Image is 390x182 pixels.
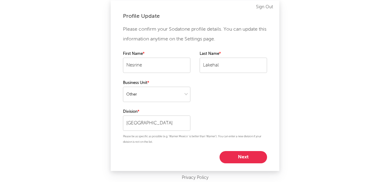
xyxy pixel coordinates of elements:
div: Profile Update [123,13,267,20]
input: Your last name [200,58,267,73]
label: Division [123,108,190,116]
input: Your division [123,116,190,131]
label: Business Unit [123,79,190,87]
label: First Name [123,50,190,58]
p: Please confirm your Sodatone profile details. You can update this information anytime on the Sett... [123,25,267,44]
a: Sign Out [256,3,273,11]
label: Last Name [200,50,267,58]
a: Privacy Policy [182,174,208,182]
p: Please be as specific as possible (e.g. 'Warner Mexico' is better than 'Warner'). You can enter a... [123,134,267,145]
input: Your first name [123,58,190,73]
button: Next [220,151,267,163]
